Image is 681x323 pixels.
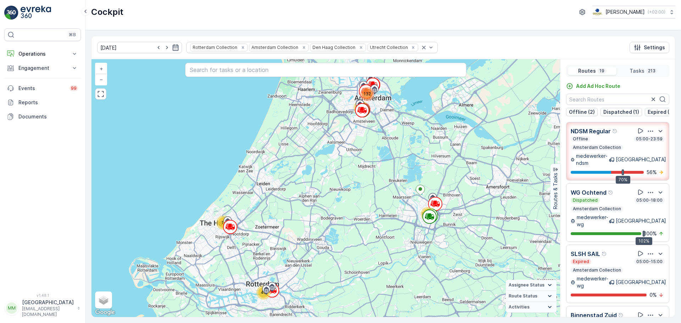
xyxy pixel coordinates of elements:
[616,217,666,224] p: [GEOGRAPHIC_DATA]
[216,216,231,230] div: 12
[256,285,271,300] div: 40
[91,6,123,18] p: Cockpit
[592,8,603,16] img: basis-logo_rgb2x.png
[4,299,81,317] button: MM[GEOGRAPHIC_DATA][EMAIL_ADDRESS][DOMAIN_NAME]
[22,306,74,317] p: [EMAIL_ADDRESS][DOMAIN_NAME]
[4,6,18,20] img: logo
[571,250,600,258] p: SLSH SAIL
[18,50,67,57] p: Operations
[612,128,618,134] div: Help Tooltip Icon
[636,237,652,245] div: 102%
[636,197,663,203] p: 05:00-18:00
[635,136,663,142] p: 05:00-23:59
[572,136,589,142] p: Offline
[364,91,371,96] span: 132
[577,214,609,228] p: medewerker-wg
[96,292,111,308] a: Layers
[93,308,117,317] img: Google
[4,110,81,124] a: Documents
[509,282,544,288] span: Assignee Status
[97,42,182,53] input: dd/mm/yyyy
[249,44,299,51] div: Amsterdam Collection
[616,279,666,286] p: [GEOGRAPHIC_DATA]
[18,65,67,72] p: Engagement
[636,259,663,264] p: 05:00-15:00
[572,145,622,150] p: Amsterdam Collection
[4,47,81,61] button: Operations
[360,87,374,101] div: 132
[239,45,247,50] div: Remove Rotterdam Collection
[506,291,557,302] summary: Route Status
[21,6,51,20] img: logo_light-DOdMpM7g.png
[310,44,356,51] div: Den Haag Collection
[571,127,611,135] p: NDSM Regular
[576,152,609,167] p: medewerker-ndsm
[572,267,622,273] p: Amsterdam Collection
[18,99,78,106] p: Reports
[22,299,74,306] p: [GEOGRAPHIC_DATA]
[18,85,65,92] p: Events
[4,95,81,110] a: Reports
[644,230,657,237] p: 100 %
[616,176,630,184] div: 70%
[506,302,557,313] summary: Activities
[630,42,669,53] button: Settings
[648,9,665,15] p: ( +02:00 )
[566,83,620,90] a: Add Ad Hoc Route
[645,108,676,116] button: Expired (1)
[618,312,624,318] div: Help Tooltip Icon
[18,113,78,120] p: Documents
[599,68,605,74] p: 19
[506,280,557,291] summary: Assignee Status
[509,293,537,299] span: Route Status
[592,6,675,18] button: [PERSON_NAME](+02:00)
[569,108,595,116] p: Offline (2)
[69,32,76,38] p: ⌘B
[608,190,614,195] div: Help Tooltip Icon
[6,302,17,314] div: MM
[648,108,674,116] p: Expired (1)
[368,44,409,51] div: Utrecht Collection
[644,44,665,51] p: Settings
[649,291,657,299] p: 0 %
[630,67,644,74] p: Tasks
[572,259,590,264] p: Expired
[4,61,81,75] button: Engagement
[93,308,117,317] a: Open this area in Google Maps (opens a new window)
[571,311,617,319] p: Binnenstad Zuid
[71,85,77,91] p: 99
[578,67,596,74] p: Routes
[509,304,530,310] span: Activities
[357,45,365,50] div: Remove Den Haag Collection
[409,45,417,50] div: Remove Utrecht Collection
[600,108,642,116] button: Dispatched (1)
[96,74,106,85] a: Zoom Out
[616,156,666,163] p: [GEOGRAPHIC_DATA]
[577,275,609,289] p: medewerker-wg
[4,293,81,297] span: v 1.48.1
[566,94,669,105] input: Search Routes
[300,45,308,50] div: Remove Amsterdam Collection
[96,63,106,74] a: Zoom In
[354,101,368,115] div: 14
[647,68,656,74] p: 213
[566,108,598,116] button: Offline (2)
[185,63,466,77] input: Search for tasks or a location
[4,81,81,95] a: Events99
[605,9,645,16] p: [PERSON_NAME]
[576,83,620,90] p: Add Ad Hoc Route
[572,206,622,212] p: Amsterdam Collection
[571,188,607,197] p: WG Ochtend
[647,169,657,176] p: 56 %
[572,197,598,203] p: Dispatched
[190,44,238,51] div: Rotterdam Collection
[100,76,103,82] span: −
[602,251,607,257] div: Help Tooltip Icon
[421,207,435,221] div: 14
[100,66,103,72] span: +
[552,173,559,209] p: Routes & Tasks
[603,108,639,116] p: Dispatched (1)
